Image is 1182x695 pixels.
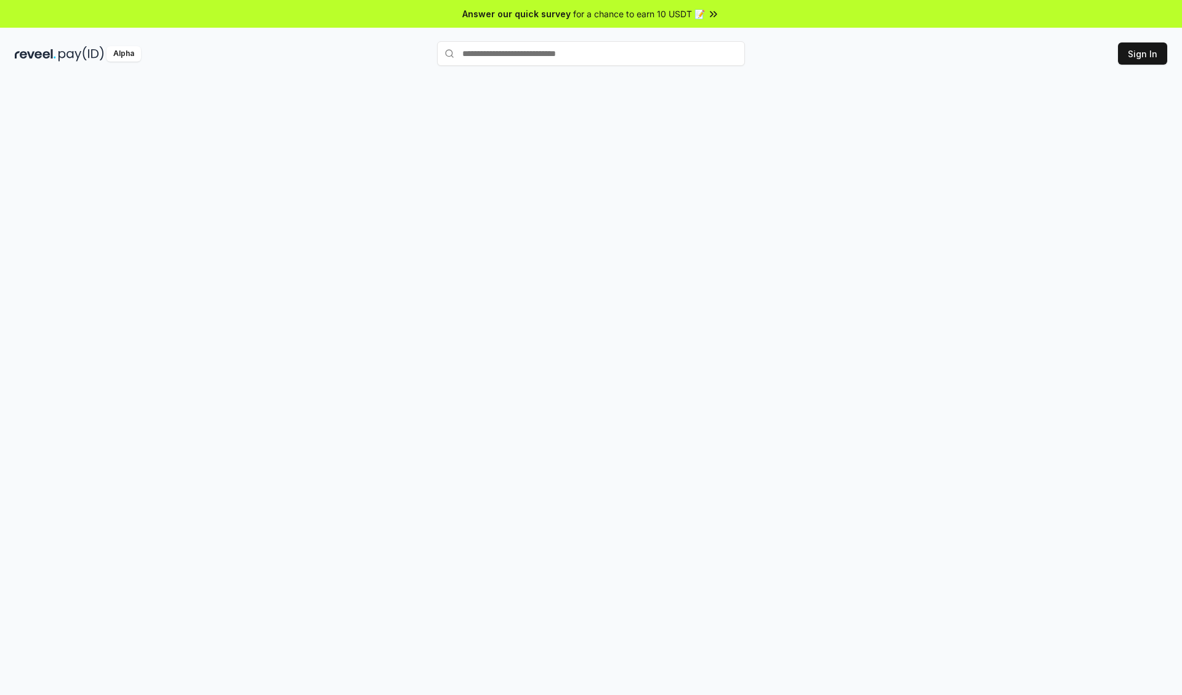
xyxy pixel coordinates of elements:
img: pay_id [58,46,104,62]
span: for a chance to earn 10 USDT 📝 [573,7,705,20]
button: Sign In [1118,42,1167,65]
span: Answer our quick survey [462,7,571,20]
div: Alpha [107,46,141,62]
img: reveel_dark [15,46,56,62]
